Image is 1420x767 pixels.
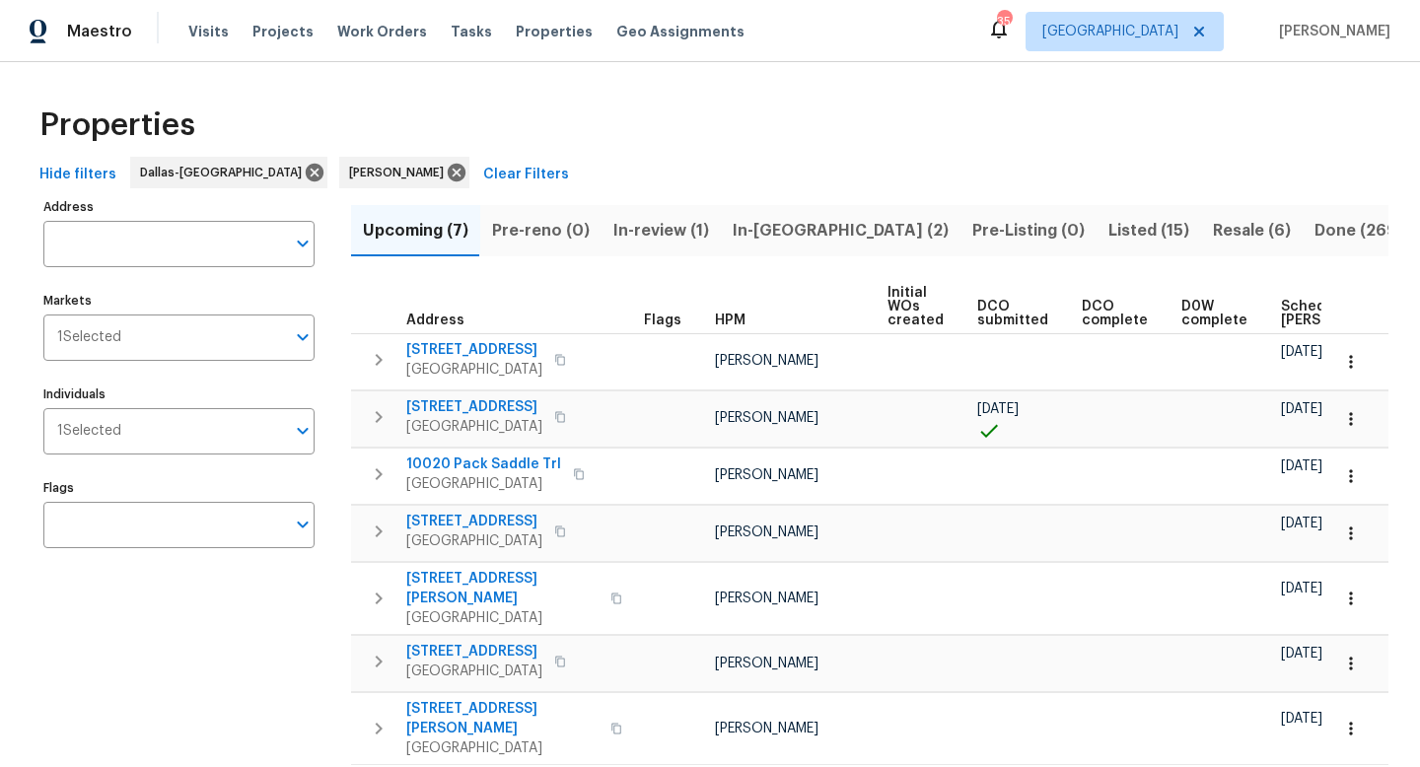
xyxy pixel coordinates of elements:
[715,592,818,605] span: [PERSON_NAME]
[1181,300,1247,327] span: D0W complete
[1281,517,1322,530] span: [DATE]
[406,738,599,758] span: [GEOGRAPHIC_DATA]
[289,511,317,538] button: Open
[43,295,315,307] label: Markets
[406,360,542,380] span: [GEOGRAPHIC_DATA]
[1213,217,1291,244] span: Resale (6)
[406,608,599,628] span: [GEOGRAPHIC_DATA]
[644,314,681,327] span: Flags
[492,217,590,244] span: Pre-reno (0)
[406,417,542,437] span: [GEOGRAPHIC_DATA]
[715,314,745,327] span: HPM
[1281,459,1322,473] span: [DATE]
[997,12,1011,32] div: 35
[406,569,599,608] span: [STREET_ADDRESS][PERSON_NAME]
[483,163,569,187] span: Clear Filters
[43,201,315,213] label: Address
[406,397,542,417] span: [STREET_ADDRESS]
[349,163,452,182] span: [PERSON_NAME]
[406,662,542,681] span: [GEOGRAPHIC_DATA]
[715,468,818,482] span: [PERSON_NAME]
[1281,402,1322,416] span: [DATE]
[1281,712,1322,726] span: [DATE]
[977,300,1048,327] span: DCO submitted
[516,22,593,41] span: Properties
[715,657,818,670] span: [PERSON_NAME]
[1281,647,1322,661] span: [DATE]
[887,286,944,327] span: Initial WOs created
[57,329,121,346] span: 1 Selected
[406,454,561,474] span: 10020 Pack Saddle Trl
[67,22,132,41] span: Maestro
[406,531,542,551] span: [GEOGRAPHIC_DATA]
[39,115,195,135] span: Properties
[43,482,315,494] label: Flags
[289,230,317,257] button: Open
[57,423,121,440] span: 1 Selected
[613,217,709,244] span: In-review (1)
[616,22,745,41] span: Geo Assignments
[475,157,577,193] button: Clear Filters
[140,163,310,182] span: Dallas-[GEOGRAPHIC_DATA]
[715,722,818,735] span: [PERSON_NAME]
[972,217,1085,244] span: Pre-Listing (0)
[406,314,464,327] span: Address
[733,217,949,244] span: In-[GEOGRAPHIC_DATA] (2)
[406,340,542,360] span: [STREET_ADDRESS]
[406,512,542,531] span: [STREET_ADDRESS]
[406,699,599,738] span: [STREET_ADDRESS][PERSON_NAME]
[406,474,561,494] span: [GEOGRAPHIC_DATA]
[1108,217,1189,244] span: Listed (15)
[188,22,229,41] span: Visits
[406,642,542,662] span: [STREET_ADDRESS]
[1082,300,1148,327] span: DCO complete
[130,157,327,188] div: Dallas-[GEOGRAPHIC_DATA]
[1271,22,1390,41] span: [PERSON_NAME]
[252,22,314,41] span: Projects
[289,417,317,445] button: Open
[43,388,315,400] label: Individuals
[1314,217,1403,244] span: Done (269)
[715,411,818,425] span: [PERSON_NAME]
[32,157,124,193] button: Hide filters
[1042,22,1178,41] span: [GEOGRAPHIC_DATA]
[715,525,818,539] span: [PERSON_NAME]
[363,217,468,244] span: Upcoming (7)
[1281,582,1322,595] span: [DATE]
[977,402,1019,416] span: [DATE]
[289,323,317,351] button: Open
[451,25,492,38] span: Tasks
[1281,345,1322,359] span: [DATE]
[715,354,818,368] span: [PERSON_NAME]
[1281,300,1392,327] span: Scheduled [PERSON_NAME]
[337,22,427,41] span: Work Orders
[39,163,116,187] span: Hide filters
[339,157,469,188] div: [PERSON_NAME]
